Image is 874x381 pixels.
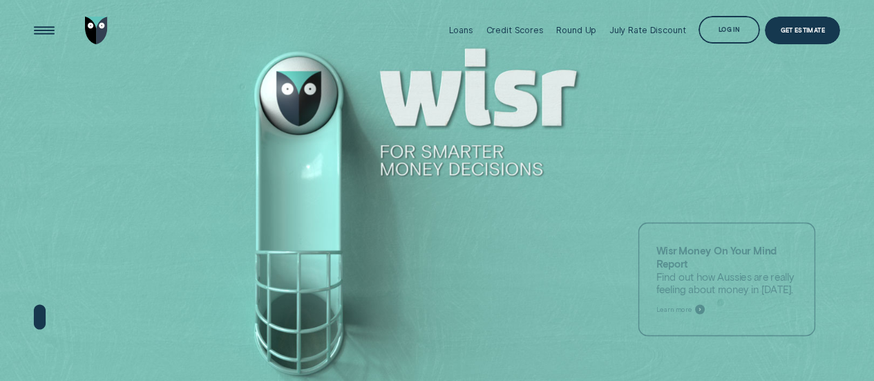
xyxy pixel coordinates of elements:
div: Round Up [556,25,596,35]
div: Credit Scores [486,25,544,35]
a: Wisr Money On Your Mind ReportFind out how Aussies are really feeling about money in [DATE].Learn... [638,222,815,336]
strong: Wisr Money On Your Mind Report [656,244,776,270]
img: Wisr [85,17,108,44]
div: Loans [449,25,473,35]
div: July Rate Discount [609,25,686,35]
a: Get Estimate [765,17,840,44]
button: Log in [699,16,760,44]
span: Learn more [656,306,692,314]
p: Find out how Aussies are really feeling about money in [DATE]. [656,244,797,296]
button: Open Menu [30,17,58,44]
